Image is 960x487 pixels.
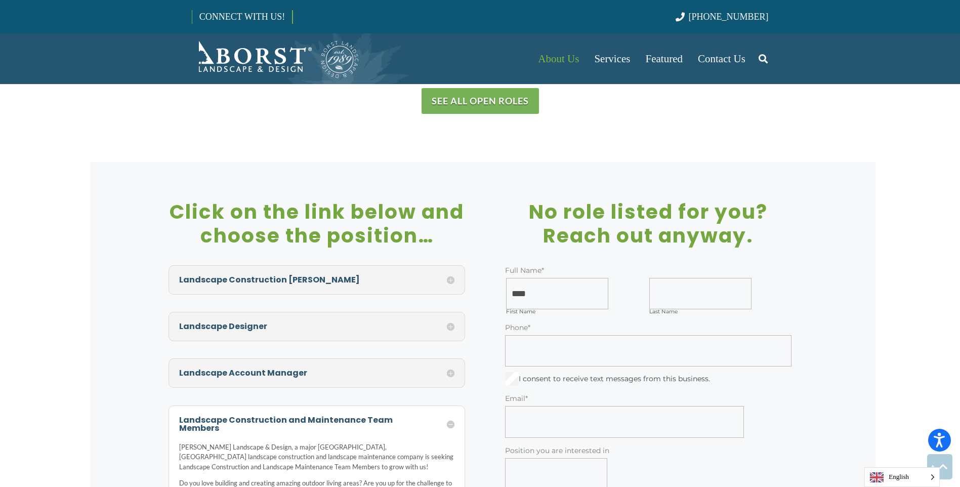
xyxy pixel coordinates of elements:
[689,12,769,22] span: [PHONE_NUMBER]
[422,88,539,114] a: See All Open Roles
[179,416,455,432] h5: Landscape Construction and Maintenance Team Members
[587,33,638,84] a: Services
[170,198,464,250] span: Click on the link below and choose the position…
[179,322,455,331] h5: Landscape Designer
[505,323,528,332] span: Phone
[690,33,753,84] a: Contact Us
[505,335,792,367] input: Phone*
[753,46,773,71] a: Search
[927,454,952,479] a: Back to top
[179,276,455,284] h5: Landscape Construction [PERSON_NAME]
[538,53,579,65] span: About Us
[519,372,710,386] span: I consent to receive text messages from this business.
[192,5,292,29] a: CONNECT WITH US!
[530,33,587,84] a: About Us
[505,406,744,437] input: Email*
[594,53,630,65] span: Services
[179,369,455,377] h5: Landscape Account Manager
[505,446,609,455] span: Position you are interested in
[638,33,690,84] a: Featured
[698,53,745,65] span: Contact Us
[505,372,519,386] input: I consent to receive text messages from this business.
[865,468,939,486] span: English
[505,394,525,403] span: Email
[676,12,768,22] a: [PHONE_NUMBER]
[864,467,940,487] aside: Language selected: English
[500,200,797,248] p: No role listed for you? Reach out anyway.
[192,38,360,79] a: Borst-Logo
[646,53,683,65] span: Featured
[505,266,541,275] span: Full Name
[649,309,789,315] label: Last Name
[506,309,646,315] label: First Name
[179,442,455,479] p: [PERSON_NAME] Landscape & Design, a major [GEOGRAPHIC_DATA], [GEOGRAPHIC_DATA] landscape construc...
